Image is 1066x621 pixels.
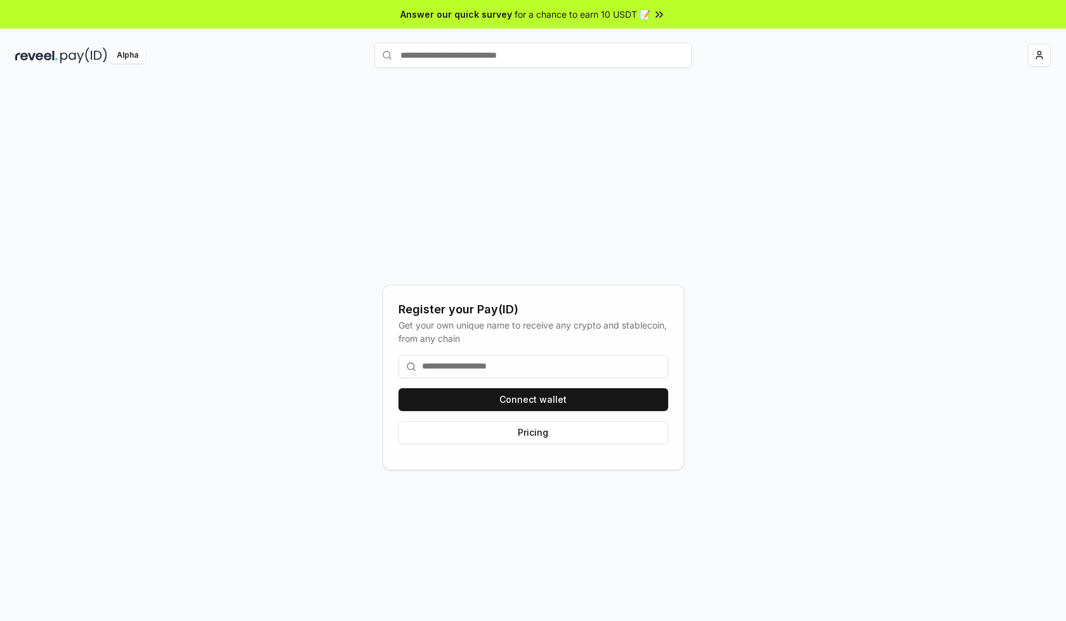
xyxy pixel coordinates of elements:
[15,48,58,63] img: reveel_dark
[400,8,512,21] span: Answer our quick survey
[515,8,650,21] span: for a chance to earn 10 USDT 📝
[110,48,145,63] div: Alpha
[398,301,668,318] div: Register your Pay(ID)
[398,318,668,345] div: Get your own unique name to receive any crypto and stablecoin, from any chain
[398,388,668,411] button: Connect wallet
[398,421,668,444] button: Pricing
[60,48,107,63] img: pay_id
